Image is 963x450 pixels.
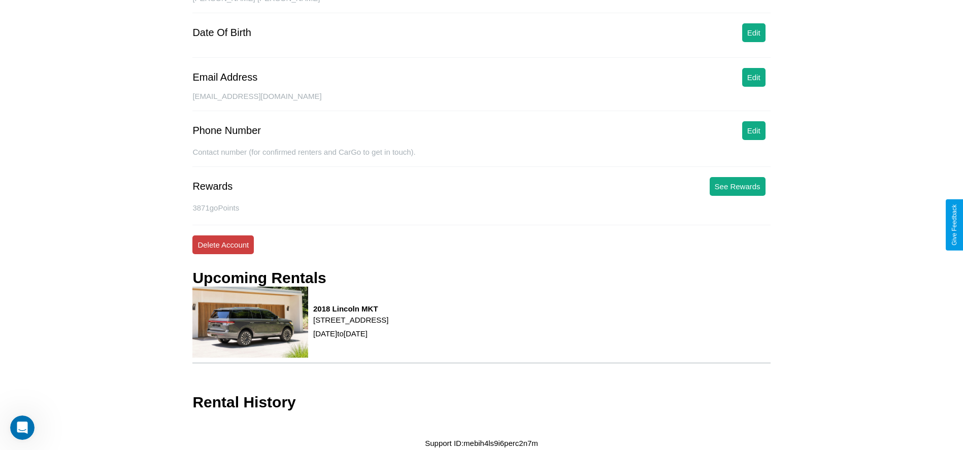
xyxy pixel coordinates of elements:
[192,201,770,215] p: 3871 goPoints
[192,394,295,411] h3: Rental History
[192,269,326,287] h3: Upcoming Rentals
[192,92,770,111] div: [EMAIL_ADDRESS][DOMAIN_NAME]
[742,68,766,87] button: Edit
[192,287,308,357] img: rental
[192,125,261,136] div: Phone Number
[425,436,538,450] p: Support ID: mebih4ls9i6perc2n7m
[192,72,257,83] div: Email Address
[313,327,388,340] p: [DATE] to [DATE]
[192,27,251,39] div: Date Of Birth
[742,23,766,42] button: Edit
[192,181,233,192] div: Rewards
[192,235,254,254] button: Delete Account
[313,313,388,327] p: [STREET_ADDRESS]
[313,304,388,313] h3: 2018 Lincoln MKT
[710,177,766,196] button: See Rewards
[742,121,766,140] button: Edit
[192,148,770,167] div: Contact number (for confirmed renters and CarGo to get in touch).
[951,204,958,246] div: Give Feedback
[10,416,35,440] iframe: Intercom live chat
